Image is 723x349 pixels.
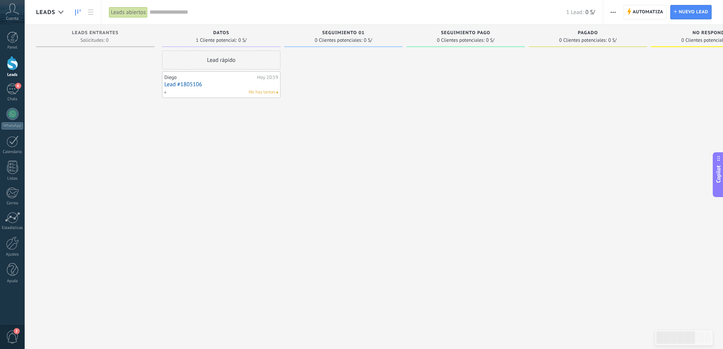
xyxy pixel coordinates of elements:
div: Leads [2,73,24,77]
span: Seguimiento pago [441,30,490,36]
span: 0 Clientes potenciales: [315,38,362,43]
span: Cuenta [6,16,19,21]
div: Chats [2,97,24,102]
div: Leads abiertos [109,7,148,18]
span: 0 S/ [364,38,372,43]
div: Lead rápido [162,51,280,69]
div: WhatsApp [2,122,23,129]
span: No hay nada asignado [276,92,278,93]
span: 1 Lead: [566,9,583,16]
div: Listas [2,176,24,181]
span: Automatiza [633,5,663,19]
span: No hay tareas [249,89,275,96]
span: 0 S/ [238,38,247,43]
span: 0 S/ [585,9,595,16]
div: Diego [164,74,255,81]
div: Datos [166,30,277,37]
a: Lead #1805106 [164,81,278,88]
div: Seguimiento pago [410,30,521,37]
span: Leads [36,9,55,16]
div: pagado [532,30,643,37]
div: Hoy 20:59 [257,74,278,81]
a: Leads [71,5,84,20]
a: Nuevo lead [670,5,712,19]
a: Automatiza [624,5,667,19]
span: pagado [578,30,598,36]
span: seguimiento 01 [322,30,365,36]
div: Correo [2,201,24,206]
span: 0 S/ [608,38,617,43]
span: Datos [213,30,229,36]
div: seguimiento 01 [288,30,399,37]
span: 6 [15,83,21,89]
div: Panel [2,45,24,50]
span: 1 Cliente potencial: [196,38,237,43]
a: Lista [84,5,97,20]
span: Copilot [715,165,722,183]
div: Leads Entrantes [40,30,151,37]
span: 0 S/ [486,38,495,43]
div: Ayuda [2,279,24,284]
span: 2 [14,328,20,334]
div: Ajustes [2,252,24,257]
div: Calendario [2,150,24,155]
span: Solicitudes: 0 [80,38,109,43]
span: 0 Clientes potenciales: [559,38,606,43]
div: Estadísticas [2,226,24,231]
button: Más [608,5,619,19]
span: Leads Entrantes [72,30,119,36]
span: Nuevo lead [679,5,708,19]
span: 0 Clientes potenciales: [437,38,484,43]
